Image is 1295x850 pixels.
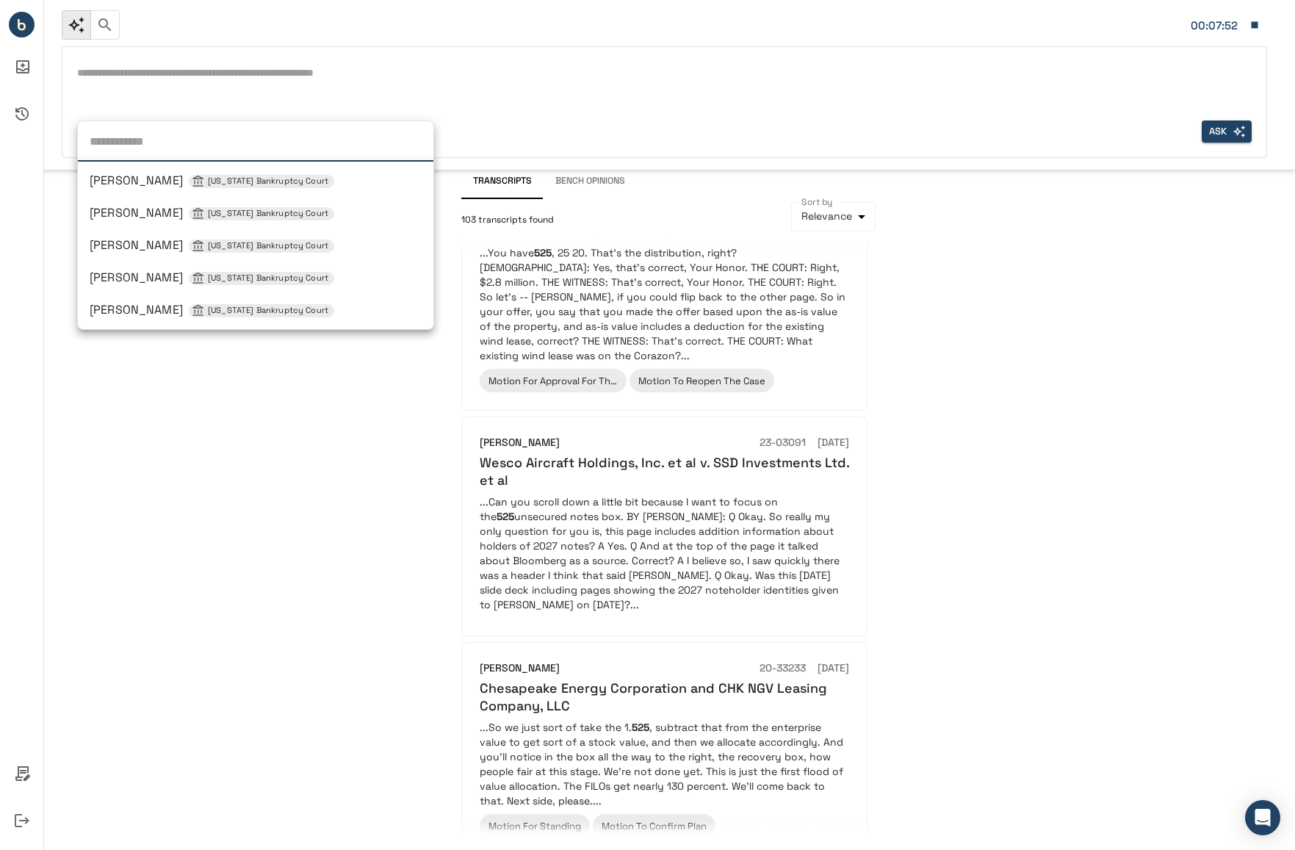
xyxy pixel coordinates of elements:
span: [US_STATE] Bankruptcy Court [202,272,334,284]
h6: [DATE] [818,660,849,677]
span: [US_STATE] Bankruptcy Court [202,175,334,187]
button: Ask [1202,120,1252,143]
span: Motion To Reopen The Case [638,375,765,387]
span: John T Dorsey, Delaware Bankruptcy Court [90,205,334,220]
p: ...You have , 25 20. That's the distribution, right? [DEMOGRAPHIC_DATA]: Yes, that's correct, You... [480,245,849,363]
span: [US_STATE] Bankruptcy Court [202,207,334,220]
em: 525 [632,721,649,734]
button: Transcripts [461,164,544,199]
span: Thomas M Horan, Delaware Bankruptcy Court [90,302,334,317]
span: [US_STATE] Bankruptcy Court [202,304,334,317]
span: Ashely M Chan, Delaware Bankruptcy Court [90,173,334,188]
h6: 20-33233 [760,660,806,677]
h6: [DATE] [818,435,849,451]
p: ...So we just sort of take the 1. , subtract that from the enterprise value to get sort of a stoc... [480,720,849,808]
span: Enter search text [1202,120,1252,143]
span: Craig T Goldblatt, Delaware Bankruptcy Court [90,237,334,253]
span: 103 transcripts found [461,213,554,228]
div: Open Intercom Messenger [1245,800,1280,835]
label: Sort by [801,195,833,208]
em: 525 [534,246,552,259]
span: [US_STATE] Bankruptcy Court [202,239,334,252]
button: Bench Opinions [544,164,637,199]
p: ...Can you scroll down a little bit because I want to focus on the unsecured notes box. BY [PERSO... [480,494,849,612]
div: Relevance [791,202,876,231]
div: Matter: 080529 [1191,16,1242,35]
span: Motion To Confirm Plan [602,820,707,832]
h6: [PERSON_NAME] [480,435,560,451]
h6: 23-03091 [760,435,806,451]
em: 525 [497,510,514,523]
h6: [PERSON_NAME] [480,660,560,677]
h6: Wesco Aircraft Holdings, Inc. et al v. SSD Investments Ltd. et al [480,454,849,489]
span: Motion For Approval For The Form Of Release [488,375,693,387]
button: Matter: 080529 [1183,10,1267,40]
span: Motion For Standing [488,820,581,832]
h6: Chesapeake Energy Corporation and CHK NGV Leasing Company, LLC [480,680,849,714]
span: Kevin Gross, Delaware Bankruptcy Court [90,270,334,285]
